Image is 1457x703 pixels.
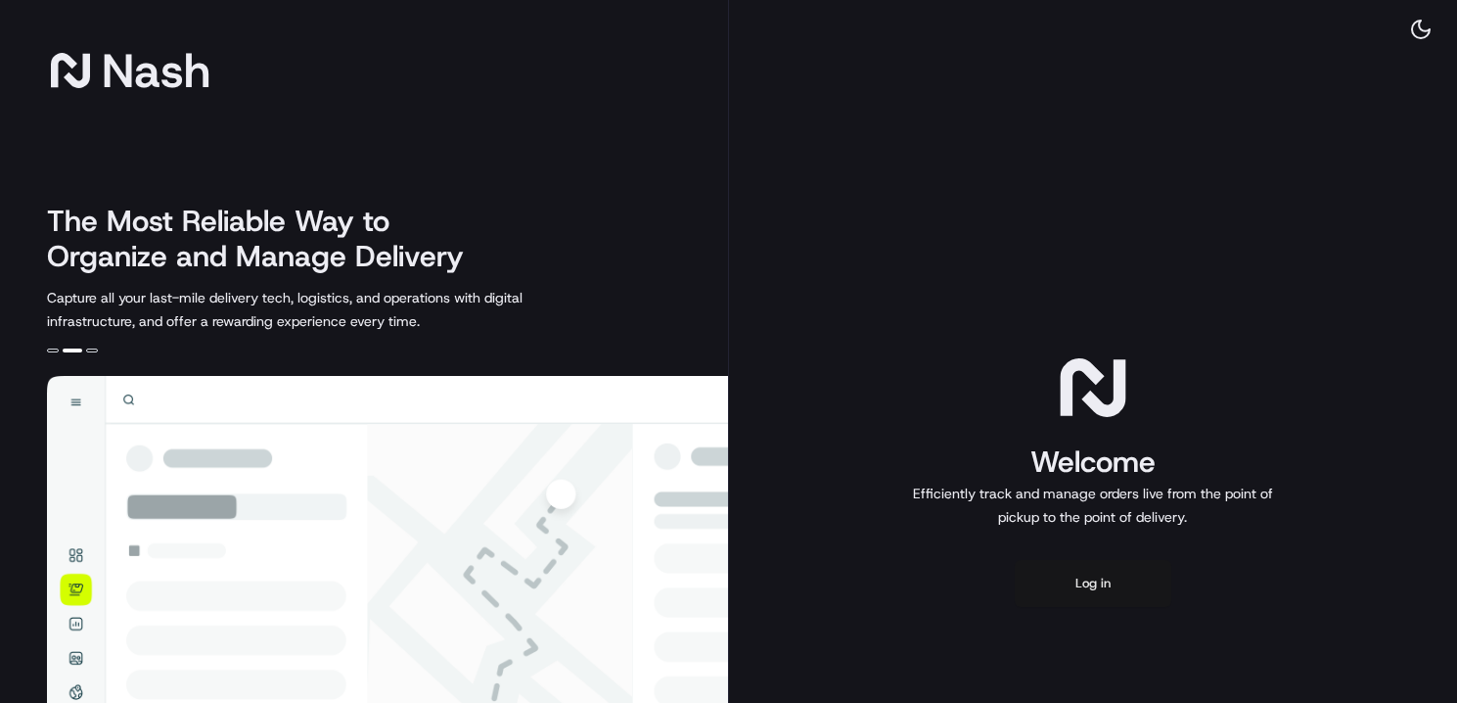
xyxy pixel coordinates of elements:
[905,443,1281,482] h1: Welcome
[905,482,1281,529] p: Efficiently track and manage orders live from the point of pickup to the point of delivery.
[47,286,611,333] p: Capture all your last-mile delivery tech, logistics, and operations with digital infrastructure, ...
[47,204,485,274] h2: The Most Reliable Way to Organize and Manage Delivery
[102,51,210,90] span: Nash
[1015,560,1171,607] button: Log in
